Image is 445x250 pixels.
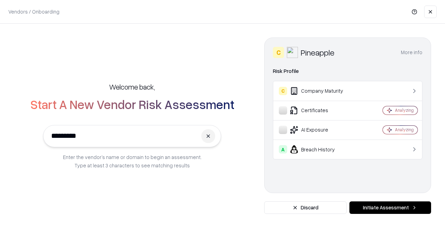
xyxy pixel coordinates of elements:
[279,87,362,95] div: Company Maturity
[279,145,287,153] div: A
[287,47,298,58] img: Pineapple
[8,8,59,15] p: Vendors / Onboarding
[301,47,334,58] div: Pineapple
[395,107,414,113] div: Analyzing
[395,127,414,133] div: Analyzing
[30,97,234,111] h2: Start A New Vendor Risk Assessment
[264,201,347,214] button: Discard
[279,106,362,115] div: Certificates
[63,153,202,169] p: Enter the vendor’s name or domain to begin an assessment. Type at least 3 characters to see match...
[349,201,431,214] button: Initiate Assessment
[279,145,362,153] div: Breach History
[279,126,362,134] div: AI Exposure
[109,82,155,92] h5: Welcome back,
[273,47,284,58] div: C
[401,46,422,59] button: More info
[279,87,287,95] div: C
[273,67,422,75] div: Risk Profile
